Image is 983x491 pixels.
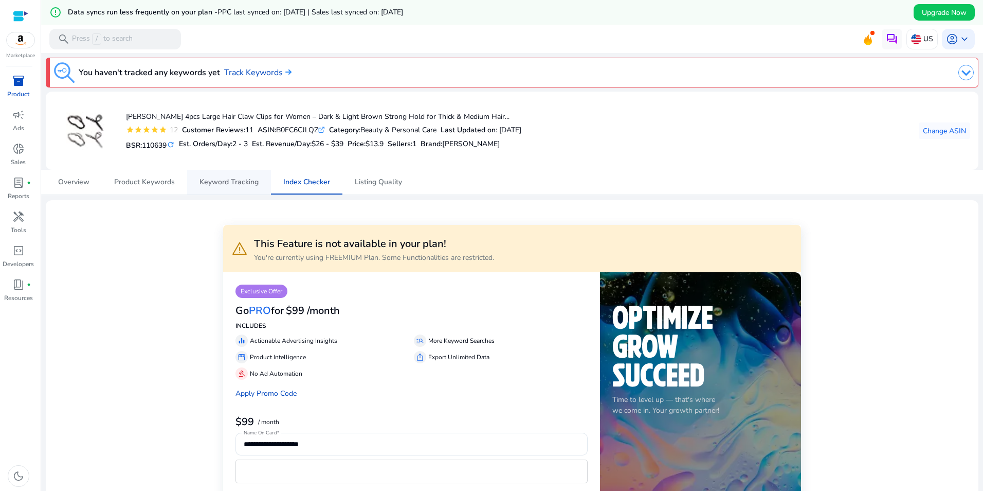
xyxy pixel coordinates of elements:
span: Keyword Tracking [199,179,259,186]
p: Press to search [72,33,133,45]
span: $13.9 [366,139,384,149]
div: B0FC6CJLQZ [258,125,325,135]
span: code_blocks [12,244,25,257]
h3: $99 /month [286,305,340,317]
span: dark_mode [12,470,25,482]
mat-icon: star [159,126,167,134]
mat-icon: star [142,126,151,134]
h5: Price: [348,140,384,149]
p: Exclusive Offer [235,285,287,298]
p: / month [258,419,279,426]
p: Marketplace [6,52,35,60]
mat-icon: star [151,126,159,134]
b: Category: [329,125,360,135]
img: amazon.svg [7,32,34,48]
button: Change ASIN [919,122,970,139]
span: book_4 [12,278,25,291]
span: equalizer [238,337,246,345]
mat-icon: star [134,126,142,134]
span: lab_profile [12,177,25,189]
h3: You haven't tracked any keywords yet [79,66,220,79]
h5: Est. Orders/Day: [179,140,248,149]
span: Upgrade Now [922,7,967,18]
div: Beauty & Personal Care [329,125,436,135]
span: 2 - 3 [232,139,248,149]
span: account_circle [946,33,958,45]
span: / [92,33,101,45]
div: : [DATE] [441,125,521,135]
span: manage_search [416,337,424,345]
b: Last Updated on [441,125,496,135]
img: keyword-tracking.svg [54,62,75,83]
p: Time to level up — that's where we come in. Your growth partner! [612,394,789,416]
span: storefront [238,353,246,361]
b: $99 [235,415,254,429]
p: Developers [3,259,34,269]
div: 11 [182,125,253,135]
p: More Keyword Searches [428,336,495,345]
h3: This Feature is not available in your plan! [254,238,494,250]
h4: [PERSON_NAME] 4pcs Large Hair Claw Clips for Women – Dark & Light Brown Strong Hold for Thick & M... [126,113,521,121]
span: search [58,33,70,45]
p: Product [7,90,29,99]
span: [PERSON_NAME] [442,139,500,149]
h5: Data syncs run less frequently on your plan - [68,8,403,17]
p: No Ad Automation [250,369,302,378]
p: Actionable Advertising Insights [250,336,337,345]
span: warning [231,240,248,257]
span: fiber_manual_record [27,283,31,287]
span: Listing Quality [355,179,402,186]
mat-icon: error_outline [49,6,62,19]
img: us.svg [911,34,921,44]
span: Index Checker [283,179,330,186]
span: campaign [12,109,25,121]
span: PPC last synced on: [DATE] | Sales last synced on: [DATE] [217,7,403,17]
b: Customer Reviews: [182,125,245,135]
span: ios_share [416,353,424,361]
h5: Est. Revenue/Day: [252,140,343,149]
span: donut_small [12,143,25,155]
p: Product Intelligence [250,353,306,362]
span: Overview [58,179,89,186]
img: arrow-right.svg [283,69,292,75]
span: handyman [12,211,25,223]
img: dropdown-arrow.svg [958,65,974,80]
mat-icon: star [126,126,134,134]
h5: Sellers: [388,140,416,149]
p: Ads [13,124,24,133]
p: INCLUDES [235,321,588,330]
iframe: Secure card payment input frame [241,461,582,482]
a: Track Keywords [224,66,292,79]
span: PRO [249,304,271,318]
a: Apply Promo Code [235,389,297,398]
button: Upgrade Now [914,4,975,21]
span: Brand [421,139,441,149]
p: Resources [4,293,33,303]
img: 41K2HuYY8CL._SS40_.jpg [66,112,104,150]
p: You're currently using FREEMIUM Plan. Some Functionalities are restricted. [254,252,494,263]
span: 1 [412,139,416,149]
p: Reports [8,191,29,201]
div: 12 [167,125,178,135]
b: ASIN: [258,125,276,135]
h5: BSR: [126,139,175,150]
p: Tools [11,225,26,235]
span: fiber_manual_record [27,181,31,185]
mat-icon: refresh [167,140,175,150]
mat-label: Name On Card [244,429,277,436]
span: $26 - $39 [312,139,343,149]
h5: : [421,140,500,149]
span: gavel [238,370,246,378]
span: Product Keywords [114,179,175,186]
h3: Go for [235,305,284,317]
p: US [923,30,933,48]
span: Change ASIN [923,126,966,136]
span: inventory_2 [12,75,25,87]
p: Export Unlimited Data [428,353,489,362]
span: keyboard_arrow_down [958,33,971,45]
p: Sales [11,157,26,167]
span: 110639 [142,141,167,150]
